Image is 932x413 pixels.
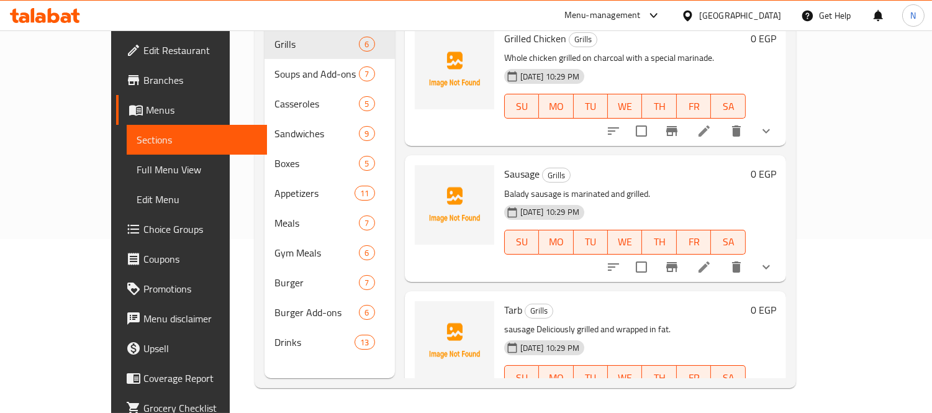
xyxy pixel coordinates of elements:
[677,230,711,255] button: FR
[628,118,654,144] span: Select to update
[613,369,637,387] span: WE
[759,124,774,138] svg: Show Choices
[359,245,374,260] div: items
[359,275,374,290] div: items
[116,65,267,95] a: Branches
[274,66,360,81] div: Soups and Add-ons
[677,94,711,119] button: FR
[143,341,257,356] span: Upsell
[510,369,534,387] span: SU
[699,9,781,22] div: [GEOGRAPHIC_DATA]
[539,365,573,390] button: MO
[116,35,267,65] a: Edit Restaurant
[510,233,534,251] span: SU
[359,216,374,230] div: items
[360,277,374,289] span: 7
[697,260,712,275] a: Edit menu item
[143,43,257,58] span: Edit Restaurant
[116,244,267,274] a: Coupons
[116,363,267,393] a: Coverage Report
[608,94,642,119] button: WE
[539,230,573,255] button: MO
[504,301,522,319] span: Tarb
[265,178,395,208] div: Appetizers11
[116,304,267,334] a: Menu disclaimer
[127,155,267,184] a: Full Menu View
[359,37,374,52] div: items
[677,365,711,390] button: FR
[504,94,539,119] button: SU
[127,184,267,214] a: Edit Menu
[515,206,584,218] span: [DATE] 10:29 PM
[504,322,746,337] p: sausage Deliciously grilled and wrapped in fat.
[579,233,603,251] span: TU
[751,165,776,183] h6: 0 EGP
[359,156,374,171] div: items
[274,335,355,350] div: Drinks
[608,230,642,255] button: WE
[355,188,374,199] span: 11
[642,365,676,390] button: TH
[274,156,360,171] span: Boxes
[137,162,257,177] span: Full Menu View
[274,216,360,230] span: Meals
[574,230,608,255] button: TU
[360,247,374,259] span: 6
[415,30,494,109] img: Grilled Chicken
[722,116,751,146] button: delete
[711,230,745,255] button: SA
[274,126,360,141] span: Sandwiches
[274,305,360,320] span: Burger Add-ons
[274,96,360,111] div: Casseroles
[265,238,395,268] div: Gym Meals6
[274,275,360,290] span: Burger
[415,301,494,381] img: Tarb
[265,24,395,362] nav: Menu sections
[265,297,395,327] div: Burger Add-ons6
[647,98,671,116] span: TH
[359,126,374,141] div: items
[360,128,374,140] span: 9
[359,66,374,81] div: items
[265,327,395,357] div: Drinks13
[143,252,257,266] span: Coupons
[360,307,374,319] span: 6
[360,98,374,110] span: 5
[613,98,637,116] span: WE
[711,365,745,390] button: SA
[544,233,568,251] span: MO
[265,148,395,178] div: Boxes5
[716,369,740,387] span: SA
[504,365,539,390] button: SU
[608,365,642,390] button: WE
[143,222,257,237] span: Choice Groups
[415,165,494,245] img: Sausage
[360,68,374,80] span: 7
[657,252,687,282] button: Branch-specific-item
[143,281,257,296] span: Promotions
[137,192,257,207] span: Edit Menu
[599,116,628,146] button: sort-choices
[910,9,916,22] span: N
[515,342,584,354] span: [DATE] 10:29 PM
[751,30,776,47] h6: 0 EGP
[504,50,746,66] p: Whole chicken grilled on charcoal with a special marinade.
[360,158,374,170] span: 5
[574,94,608,119] button: TU
[504,165,540,183] span: Sausage
[711,94,745,119] button: SA
[569,32,597,47] span: Grills
[642,230,676,255] button: TH
[265,208,395,238] div: Meals7
[265,29,395,59] div: Grills6
[574,365,608,390] button: TU
[116,95,267,125] a: Menus
[274,186,355,201] span: Appetizers
[504,29,566,48] span: Grilled Chicken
